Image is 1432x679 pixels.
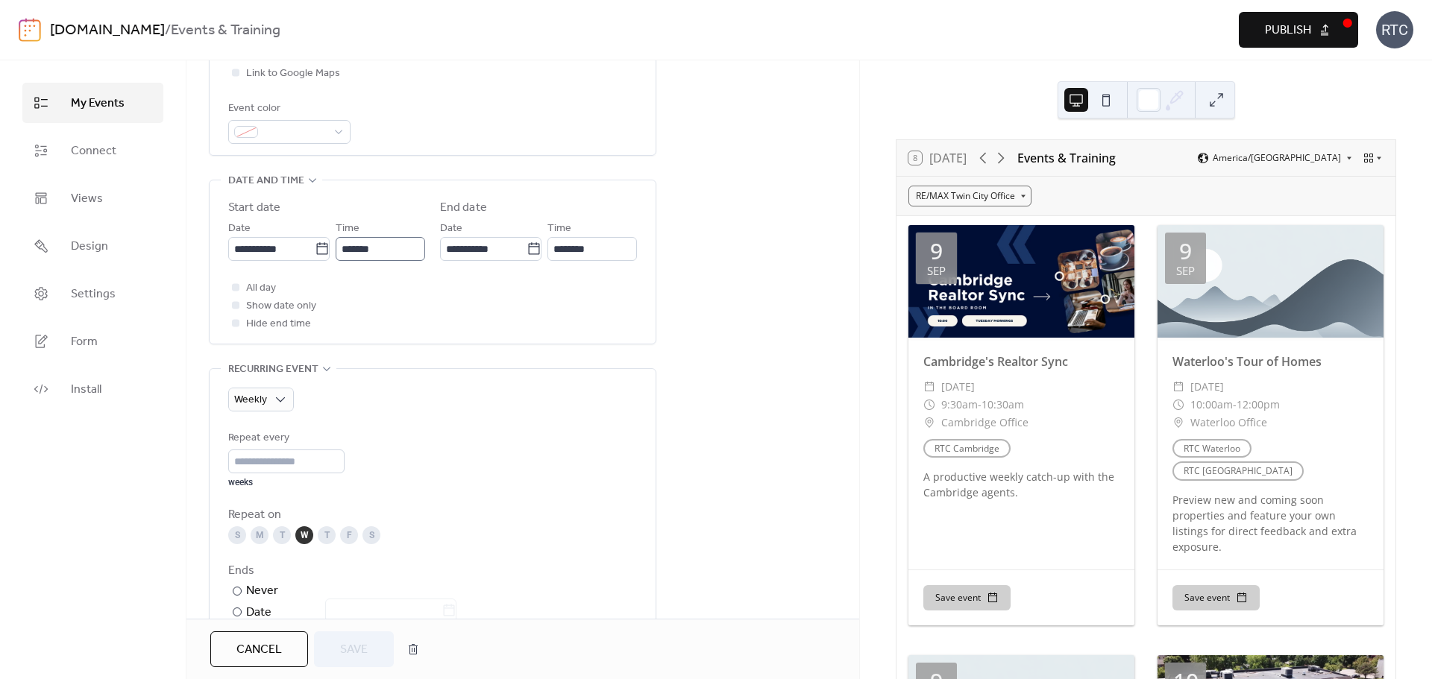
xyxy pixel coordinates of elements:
button: Publish [1239,12,1358,48]
span: Weekly [234,390,267,410]
span: Time [336,220,359,238]
button: Save event [1172,585,1260,610]
span: Date [228,220,251,238]
span: Connect [71,142,116,160]
span: - [978,396,982,414]
div: Never [246,582,279,600]
a: Form [22,321,163,361]
span: Cancel [236,641,282,659]
a: [DOMAIN_NAME] [50,16,165,45]
div: M [251,526,268,544]
span: Design [71,238,108,256]
b: Events & Training [171,16,280,45]
span: Install [71,381,101,399]
span: Time [547,220,571,238]
b: / [165,16,171,45]
div: Cambridge's Realtor Sync [908,353,1134,370]
a: Design [22,226,163,266]
div: Sep [927,265,946,277]
img: logo [19,18,41,42]
div: T [318,526,336,544]
div: Repeat on [228,506,634,524]
span: Link to Google Maps [246,65,340,83]
div: Preview new and coming soon properties and feature your own listings for direct feedback and extr... [1158,492,1384,555]
div: ​ [1172,414,1184,432]
div: Date [246,603,456,622]
a: Connect [22,130,163,171]
div: Start date [228,199,280,217]
a: Settings [22,274,163,314]
button: Cancel [210,631,308,667]
div: S [362,526,380,544]
span: 10:00am [1190,396,1233,414]
div: S [228,526,246,544]
span: Waterloo Office [1190,414,1267,432]
div: ​ [1172,396,1184,414]
span: [DATE] [941,378,975,396]
div: Event color [228,100,348,118]
div: Waterloo's Tour of Homes [1158,353,1384,370]
span: Show date only [246,297,316,315]
a: Install [22,369,163,409]
a: Views [22,178,163,218]
span: My Events [71,95,125,113]
div: ​ [923,396,935,414]
span: Recurring event [228,361,318,379]
div: Sep [1176,265,1195,277]
span: Date and time [228,172,304,190]
div: RTC [1376,11,1413,48]
div: ​ [923,378,935,396]
div: T [273,526,291,544]
div: ​ [923,414,935,432]
span: - [1233,396,1237,414]
div: Repeat every [228,429,342,447]
button: Save event [923,585,1011,610]
span: America/[GEOGRAPHIC_DATA] [1213,154,1341,162]
span: 12:00pm [1237,396,1280,414]
a: My Events [22,83,163,123]
span: 10:30am [982,396,1024,414]
span: 9:30am [941,396,978,414]
div: A productive weekly catch-up with the Cambridge agents. [908,469,1134,500]
div: End date [440,199,487,217]
span: Views [71,190,103,208]
div: Events & Training [1017,149,1116,167]
div: weeks [228,476,345,488]
span: Form [71,333,98,351]
div: W [295,526,313,544]
div: Ends [228,562,634,580]
span: [DATE] [1190,378,1224,396]
span: Settings [71,285,116,303]
span: Publish [1265,22,1311,40]
div: F [340,526,358,544]
div: 9 [1179,240,1192,262]
span: Cambridge Office [941,414,1029,432]
div: 9 [930,240,943,262]
span: All day [246,280,276,297]
div: ​ [1172,378,1184,396]
span: Hide end time [246,315,311,333]
span: Date [440,220,462,238]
